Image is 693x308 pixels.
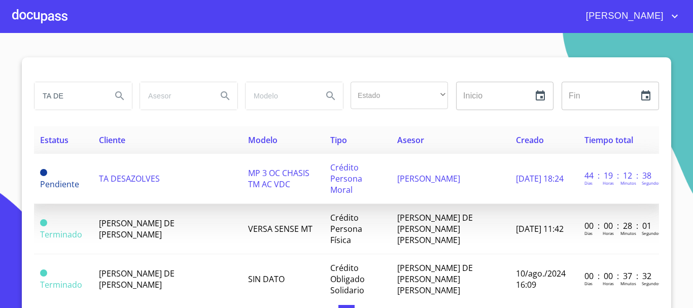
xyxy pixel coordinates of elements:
span: Tipo [330,134,347,146]
p: Segundos [642,180,661,186]
p: 44 : 19 : 12 : 38 [584,170,653,181]
span: 10/ago./2024 16:09 [516,268,566,290]
p: Dias [584,180,593,186]
span: Modelo [248,134,278,146]
span: SIN DATO [248,273,285,285]
span: Pendiente [40,169,47,176]
span: [PERSON_NAME] DE [PERSON_NAME] [PERSON_NAME] [397,262,473,296]
span: [PERSON_NAME] [578,8,669,24]
span: [PERSON_NAME] DE [PERSON_NAME] [99,218,175,240]
button: Search [319,84,343,108]
span: [PERSON_NAME] [397,173,460,184]
span: [DATE] 11:42 [516,223,564,234]
p: 00 : 00 : 28 : 01 [584,220,653,231]
p: Dias [584,230,593,236]
p: Minutos [620,230,636,236]
p: 00 : 00 : 37 : 32 [584,270,653,282]
span: Terminado [40,269,47,277]
input: search [34,82,103,110]
span: Estatus [40,134,68,146]
span: [DATE] 18:24 [516,173,564,184]
span: Pendiente [40,179,79,190]
span: Asesor [397,134,424,146]
p: Dias [584,281,593,286]
button: account of current user [578,8,681,24]
span: Terminado [40,279,82,290]
p: Horas [603,230,614,236]
div: ​ [351,82,448,109]
span: Creado [516,134,544,146]
button: Search [108,84,132,108]
p: Horas [603,180,614,186]
span: [PERSON_NAME] DE [PERSON_NAME] [99,268,175,290]
span: Crédito Persona Moral [330,162,362,195]
span: Terminado [40,229,82,240]
span: Crédito Persona Física [330,212,362,246]
span: Tiempo total [584,134,633,146]
button: Search [213,84,237,108]
span: [PERSON_NAME] DE [PERSON_NAME] [PERSON_NAME] [397,212,473,246]
p: Segundos [642,281,661,286]
span: Crédito Obligado Solidario [330,262,365,296]
span: TA DESAZOLVES [99,173,160,184]
span: MP 3 OC CHASIS TM AC VDC [248,167,309,190]
p: Horas [603,281,614,286]
span: Terminado [40,219,47,226]
input: search [140,82,209,110]
span: Cliente [99,134,125,146]
p: Segundos [642,230,661,236]
p: Minutos [620,180,636,186]
p: Minutos [620,281,636,286]
input: search [246,82,315,110]
span: VERSA SENSE MT [248,223,313,234]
